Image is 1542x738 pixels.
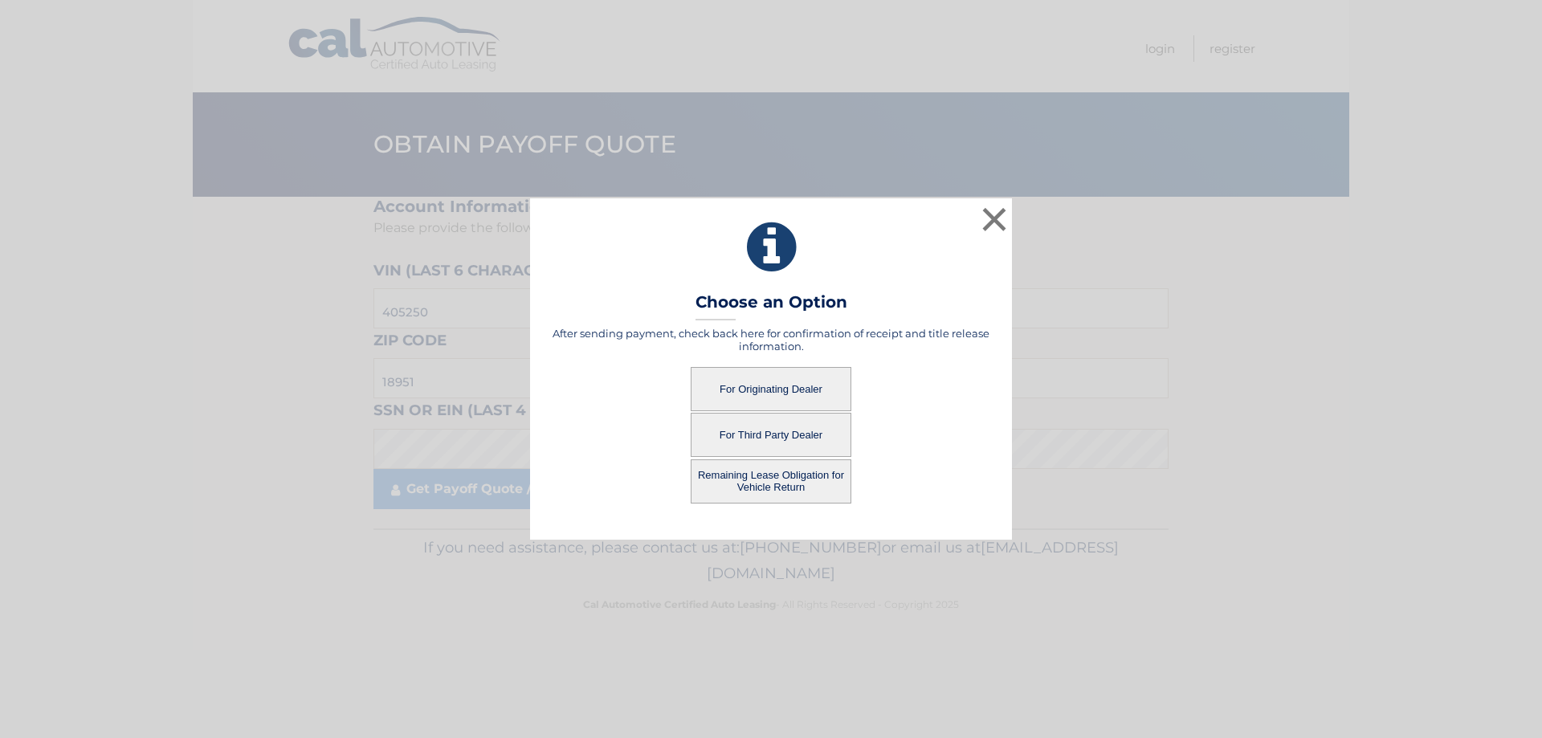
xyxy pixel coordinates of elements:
button: For Third Party Dealer [691,413,851,457]
h5: After sending payment, check back here for confirmation of receipt and title release information. [550,327,992,353]
h3: Choose an Option [696,292,847,320]
button: Remaining Lease Obligation for Vehicle Return [691,459,851,504]
button: × [978,203,1010,235]
button: For Originating Dealer [691,367,851,411]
